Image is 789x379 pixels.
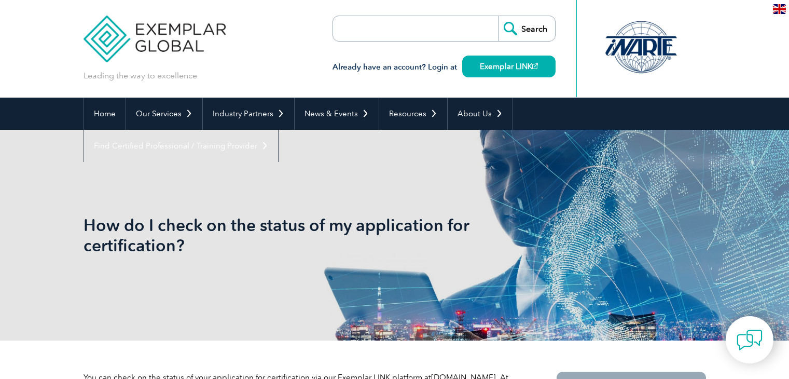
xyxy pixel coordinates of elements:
[84,70,197,82] p: Leading the way to excellence
[498,16,555,41] input: Search
[84,215,482,255] h1: How do I check on the status of my application for certification?
[448,98,513,130] a: About Us
[84,98,126,130] a: Home
[737,327,763,353] img: contact-chat.png
[462,56,556,77] a: Exemplar LINK
[84,130,278,162] a: Find Certified Professional / Training Provider
[532,63,538,69] img: open_square.png
[295,98,379,130] a: News & Events
[333,61,556,74] h3: Already have an account? Login at
[126,98,202,130] a: Our Services
[773,4,786,14] img: en
[203,98,294,130] a: Industry Partners
[379,98,447,130] a: Resources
